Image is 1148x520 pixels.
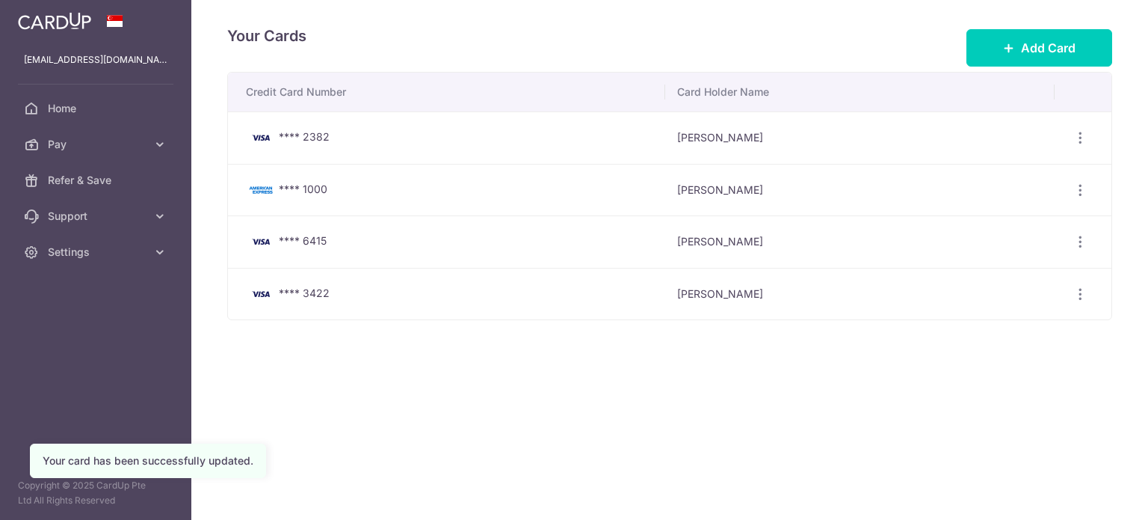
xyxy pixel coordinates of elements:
span: Support [48,209,146,224]
img: Bank Card [246,129,276,147]
td: [PERSON_NAME] [665,215,1055,268]
td: [PERSON_NAME] [665,268,1055,320]
span: Home [48,101,146,116]
img: Bank Card [246,181,276,199]
span: Refer & Save [48,173,146,188]
img: Bank Card [246,285,276,303]
span: Settings [48,245,146,260]
span: Pay [48,137,146,152]
td: [PERSON_NAME] [665,111,1055,164]
iframe: Opens a widget where you can find more information [1052,475,1133,513]
h4: Your Cards [227,24,306,48]
p: [EMAIL_ADDRESS][DOMAIN_NAME] [24,52,167,67]
button: Add Card [966,29,1112,67]
img: CardUp [18,12,91,30]
th: Credit Card Number [228,73,665,111]
th: Card Holder Name [665,73,1055,111]
img: Bank Card [246,233,276,251]
span: Add Card [1021,39,1076,57]
td: [PERSON_NAME] [665,164,1055,216]
div: Your card has been successfully updated. [43,453,253,468]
